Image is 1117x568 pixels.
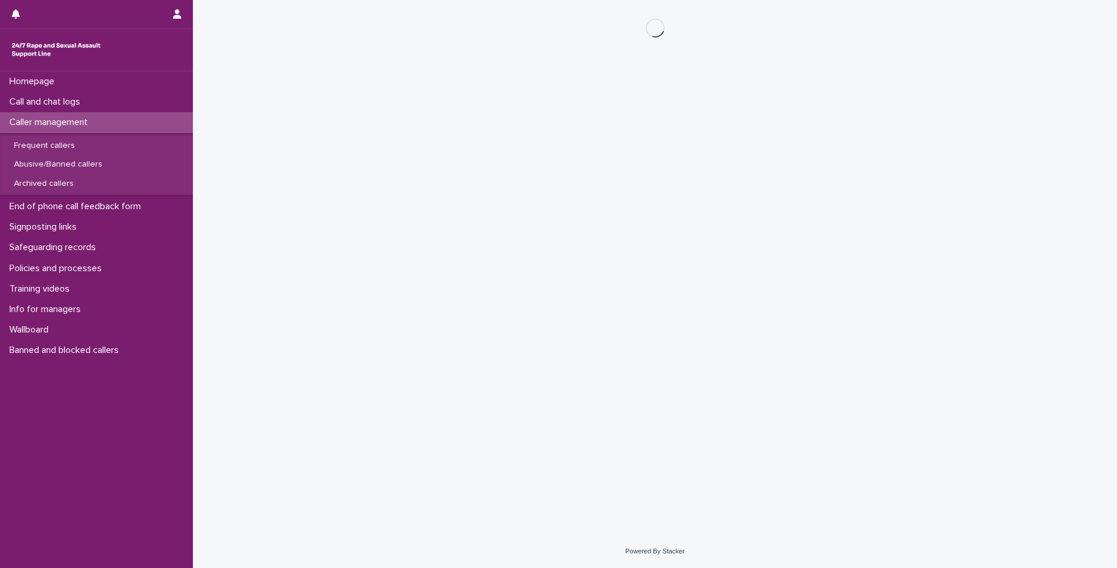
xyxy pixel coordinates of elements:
p: Banned and blocked callers [5,345,128,356]
p: Info for managers [5,304,90,315]
p: Training videos [5,283,79,295]
p: Wallboard [5,324,58,335]
p: Abusive/Banned callers [5,160,112,169]
p: Caller management [5,117,97,128]
p: Archived callers [5,179,83,189]
img: rhQMoQhaT3yELyF149Cw [9,38,103,61]
p: Frequent callers [5,141,84,151]
p: End of phone call feedback form [5,201,150,212]
p: Policies and processes [5,263,111,274]
p: Signposting links [5,221,86,233]
p: Call and chat logs [5,96,89,108]
p: Safeguarding records [5,242,105,253]
a: Powered By Stacker [625,548,684,555]
p: Homepage [5,76,64,87]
